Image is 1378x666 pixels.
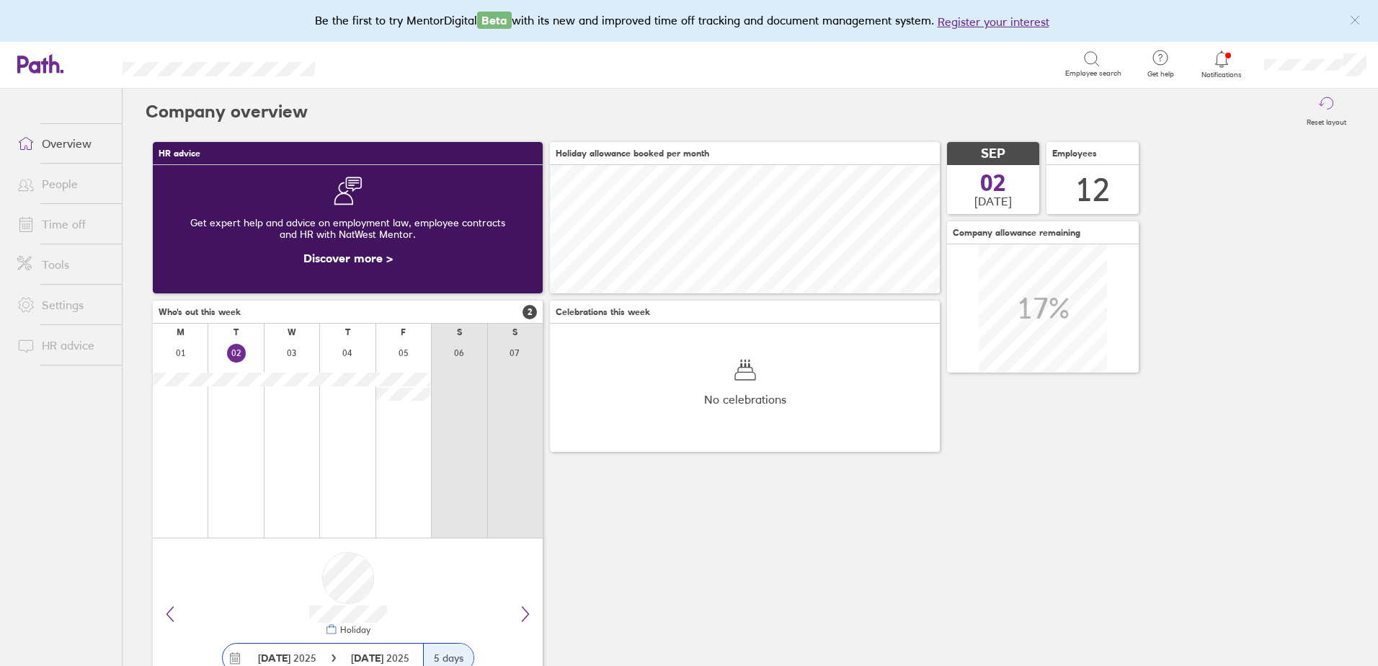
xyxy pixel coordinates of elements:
span: Employees [1052,148,1097,159]
a: Settings [6,290,122,319]
span: Get help [1137,70,1184,79]
div: T [234,327,239,337]
div: Be the first to try MentorDigital with its new and improved time off tracking and document manage... [315,12,1064,30]
span: Company allowance remaining [953,228,1080,238]
a: Discover more > [303,251,393,265]
strong: [DATE] [351,652,386,665]
span: [DATE] [974,195,1012,208]
a: HR advice [6,331,122,360]
span: Holiday allowance booked per month [556,148,709,159]
a: People [6,169,122,198]
div: T [345,327,350,337]
div: M [177,327,185,337]
a: Notifications [1199,49,1245,79]
a: Tools [6,250,122,279]
label: Reset layout [1298,114,1355,127]
div: Get expert help and advice on employment law, employee contracts and HR with NatWest Mentor. [164,205,531,252]
span: Celebrations this week [556,307,650,317]
div: S [512,327,517,337]
div: Holiday [337,625,370,635]
span: Employee search [1065,69,1121,78]
span: 2025 [258,652,316,664]
div: F [401,327,406,337]
div: Search [354,57,391,70]
h2: Company overview [146,89,308,135]
div: 12 [1075,172,1110,208]
strong: [DATE] [258,652,290,665]
div: W [288,327,296,337]
span: SEP [981,146,1005,161]
button: Reset layout [1298,89,1355,135]
span: Who's out this week [159,307,241,317]
button: Register your interest [938,13,1049,30]
span: Notifications [1199,71,1245,79]
a: Overview [6,129,122,158]
a: Time off [6,210,122,239]
span: HR advice [159,148,200,159]
span: 02 [980,172,1006,195]
span: No celebrations [704,393,786,406]
span: Beta [477,12,512,29]
span: 2025 [351,652,409,664]
div: S [457,327,462,337]
span: 2 [523,305,537,319]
